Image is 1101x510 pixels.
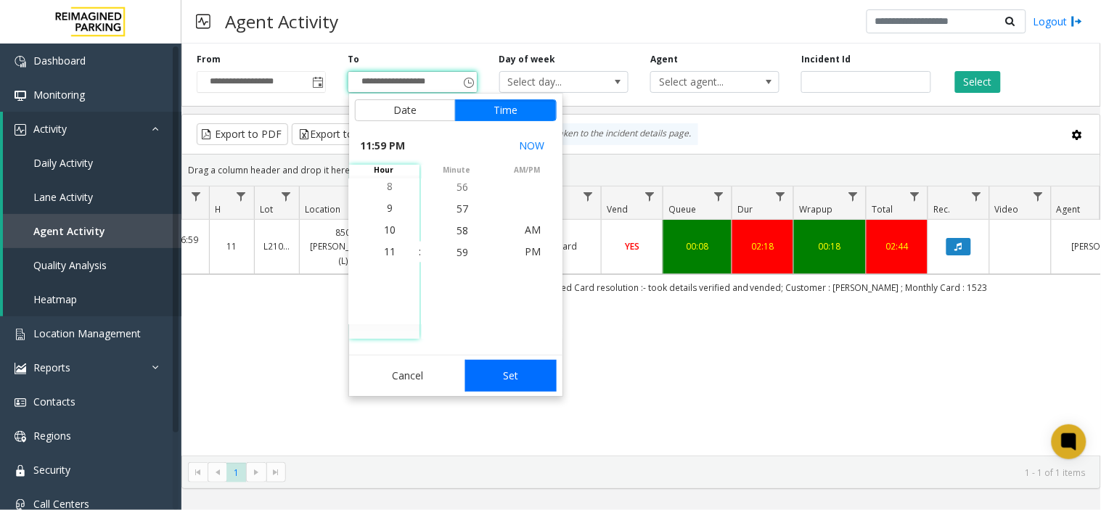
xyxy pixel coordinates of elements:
[33,395,75,408] span: Contacts
[3,282,181,316] a: Heatmap
[3,248,181,282] a: Quality Analysis
[709,186,729,206] a: Queue Filter Menu
[607,203,628,215] span: Vend
[197,53,221,66] label: From
[651,72,753,92] span: Select agent...
[355,99,456,121] button: Date tab
[348,53,359,66] label: To
[309,72,325,92] span: Toggle popup
[500,72,602,92] span: Select day...
[182,157,1100,183] div: Drag a column header and drop it here to group by that column
[15,363,26,374] img: 'icon'
[385,223,396,237] span: 10
[263,239,290,253] a: L21091600
[388,201,393,215] span: 9
[457,202,469,215] span: 57
[672,239,723,253] a: 00:08
[650,53,678,66] label: Agent
[3,146,181,180] a: Daily Activity
[215,203,221,215] span: H
[499,53,556,66] label: Day of week
[995,203,1019,215] span: Video
[308,226,377,268] a: 850 [PERSON_NAME] (L)
[801,53,851,66] label: Incident Id
[625,240,639,252] span: YES
[260,203,273,215] span: Lot
[514,133,551,159] button: Select now
[3,214,181,248] a: Agent Activity
[277,186,296,206] a: Lot Filter Menu
[872,203,893,215] span: Total
[610,239,654,253] a: YES
[33,429,71,443] span: Regions
[640,186,660,206] a: Vend Filter Menu
[15,465,26,477] img: 'icon'
[905,186,925,206] a: Total Filter Menu
[933,203,950,215] span: Rec.
[875,239,919,253] a: 02:44
[15,124,26,136] img: 'icon'
[197,123,288,145] button: Export to PDF
[1071,14,1083,29] img: logout
[741,239,785,253] a: 02:18
[388,179,393,193] span: 8
[3,112,181,146] a: Activity
[349,165,419,176] span: hour
[461,72,477,92] span: Toggle popup
[355,360,462,392] button: Cancel
[196,4,210,39] img: pageIcon
[455,99,557,121] button: Time tab
[799,203,832,215] span: Wrapup
[15,431,26,443] img: 'icon'
[33,190,93,204] span: Lane Activity
[457,223,469,237] span: 58
[3,180,181,214] a: Lane Activity
[492,165,562,176] span: AM/PM
[967,186,986,206] a: Rec. Filter Menu
[668,203,696,215] span: Queue
[33,292,77,306] span: Heatmap
[737,203,753,215] span: Dur
[422,165,492,176] span: minute
[525,244,541,258] span: PM
[33,326,141,340] span: Location Management
[457,180,469,194] span: 56
[843,186,863,206] a: Wrapup Filter Menu
[33,54,86,67] span: Dashboard
[33,258,107,272] span: Quality Analysis
[1028,186,1048,206] a: Video Filter Menu
[955,71,1001,93] button: Select
[33,224,105,238] span: Agent Activity
[33,156,93,170] span: Daily Activity
[578,186,598,206] a: Issue Filter Menu
[295,466,1086,479] kendo-pager-info: 1 - 1 of 1 items
[33,88,85,102] span: Monitoring
[361,136,406,156] span: 11:59 PM
[182,186,1100,456] div: Data table
[457,245,469,259] span: 59
[15,329,26,340] img: 'icon'
[15,397,26,408] img: 'icon'
[1057,203,1081,215] span: Agent
[226,463,246,482] span: Page 1
[385,244,396,258] span: 11
[525,223,541,237] span: AM
[1034,14,1083,29] a: Logout
[33,361,70,374] span: Reports
[771,186,790,206] a: Dur Filter Menu
[232,186,251,206] a: H Filter Menu
[218,239,245,253] a: 11
[419,244,422,259] div: :
[15,90,26,102] img: 'icon'
[305,203,340,215] span: Location
[803,239,857,253] a: 00:18
[15,56,26,67] img: 'icon'
[33,122,67,136] span: Activity
[187,186,206,206] a: Date Filter Menu
[218,4,345,39] h3: Agent Activity
[465,360,557,392] button: Set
